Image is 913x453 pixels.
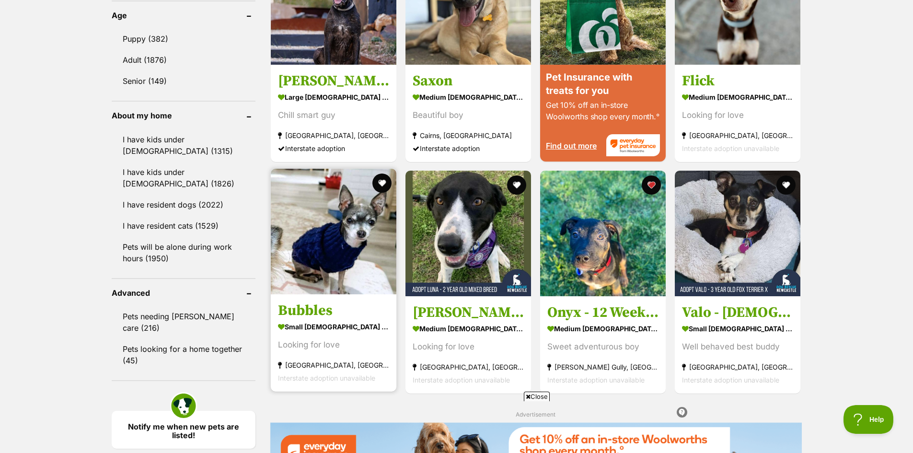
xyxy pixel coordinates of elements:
iframe: Help Scout Beacon - Open [844,405,894,434]
h3: Bubbles [278,302,389,320]
a: Senior (149) [112,71,255,91]
h3: [PERSON_NAME] - [DEMOGRAPHIC_DATA] Mixed Breed [413,303,524,322]
a: Notify me when new pets are listed! [112,411,255,449]
a: I have kids under [DEMOGRAPHIC_DATA] (1315) [112,129,255,161]
div: Beautiful boy [413,108,524,121]
strong: large [DEMOGRAPHIC_DATA] Dog [278,90,389,104]
h3: Valo - [DEMOGRAPHIC_DATA] Fox Terrier X [682,303,793,322]
div: Interstate adoption [413,141,524,154]
div: Looking for love [682,108,793,121]
a: Saxon medium [DEMOGRAPHIC_DATA] Dog Beautiful boy Cairns, [GEOGRAPHIC_DATA] Interstate adoption [405,64,531,162]
button: favourite [642,175,661,195]
a: [PERSON_NAME] - [DEMOGRAPHIC_DATA] Bullmastiff large [DEMOGRAPHIC_DATA] Dog Chill smart guy [GEOG... [271,64,396,162]
strong: medium [DEMOGRAPHIC_DATA] Dog [682,90,793,104]
a: Pets will be alone during work hours (1950) [112,237,255,268]
img: Bubbles - Chihuahua Dog [271,169,396,294]
span: Interstate adoption unavailable [413,376,510,384]
span: Interstate adoption unavailable [278,374,375,382]
strong: medium [DEMOGRAPHIC_DATA] Dog [413,90,524,104]
h3: Onyx - 12 Week Old Staffy X [547,303,659,322]
header: Advanced [112,289,255,297]
a: I have resident cats (1529) [112,216,255,236]
div: Looking for love [278,338,389,351]
h3: Saxon [413,71,524,90]
h3: Flick [682,71,793,90]
a: [PERSON_NAME] - [DEMOGRAPHIC_DATA] Mixed Breed medium [DEMOGRAPHIC_DATA] Dog Looking for love [GE... [405,296,531,394]
h3: [PERSON_NAME] - [DEMOGRAPHIC_DATA] Bullmastiff [278,71,389,90]
a: Valo - [DEMOGRAPHIC_DATA] Fox Terrier X small [DEMOGRAPHIC_DATA] Dog Well behaved best buddy [GEO... [675,296,800,394]
a: Puppy (382) [112,29,255,49]
strong: [GEOGRAPHIC_DATA], [GEOGRAPHIC_DATA] [278,128,389,141]
a: Pets looking for a home together (45) [112,339,255,371]
img: Valo - 3 Year Old Fox Terrier X - Fox Terrier x Chihuahua Dog [675,171,800,296]
strong: [PERSON_NAME] Gully, [GEOGRAPHIC_DATA] [547,360,659,373]
div: Sweet adventurous boy [547,340,659,353]
strong: small [DEMOGRAPHIC_DATA] Dog [682,322,793,336]
div: Interstate adoption [278,141,389,154]
button: favourite [777,175,796,195]
span: Close [524,392,550,401]
button: favourite [372,174,392,193]
strong: small [DEMOGRAPHIC_DATA] Dog [278,320,389,334]
a: Adult (1876) [112,50,255,70]
strong: medium [DEMOGRAPHIC_DATA] Dog [413,322,524,336]
a: Flick medium [DEMOGRAPHIC_DATA] Dog Looking for love [GEOGRAPHIC_DATA], [GEOGRAPHIC_DATA] Interst... [675,64,800,162]
div: Looking for love [413,340,524,353]
img: Luna - 2 Year Old Mixed Breed - Mixed breed Dog [405,171,531,296]
header: About my home [112,111,255,120]
div: Chill smart guy [278,108,389,121]
span: Interstate adoption unavailable [682,376,779,384]
span: Interstate adoption unavailable [547,376,645,384]
div: Well behaved best buddy [682,340,793,353]
a: Onyx - 12 Week Old Staffy X medium [DEMOGRAPHIC_DATA] Dog Sweet adventurous boy [PERSON_NAME] Gul... [540,296,666,394]
img: Onyx - 12 Week Old Staffy X - American Staffordshire Terrier Dog [540,171,666,296]
strong: [GEOGRAPHIC_DATA], [GEOGRAPHIC_DATA] [278,359,389,372]
strong: [GEOGRAPHIC_DATA], [GEOGRAPHIC_DATA] [682,360,793,373]
strong: [GEOGRAPHIC_DATA], [GEOGRAPHIC_DATA] [413,360,524,373]
strong: Cairns, [GEOGRAPHIC_DATA] [413,128,524,141]
header: Age [112,11,255,20]
a: I have kids under [DEMOGRAPHIC_DATA] (1826) [112,162,255,194]
a: Pets needing [PERSON_NAME] care (216) [112,306,255,338]
span: Interstate adoption unavailable [682,144,779,152]
a: Bubbles small [DEMOGRAPHIC_DATA] Dog Looking for love [GEOGRAPHIC_DATA], [GEOGRAPHIC_DATA] Inters... [271,294,396,392]
strong: medium [DEMOGRAPHIC_DATA] Dog [547,322,659,336]
a: I have resident dogs (2022) [112,195,255,215]
button: favourite [507,175,526,195]
img: info.svg [678,408,686,417]
strong: [GEOGRAPHIC_DATA], [GEOGRAPHIC_DATA] [682,128,793,141]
